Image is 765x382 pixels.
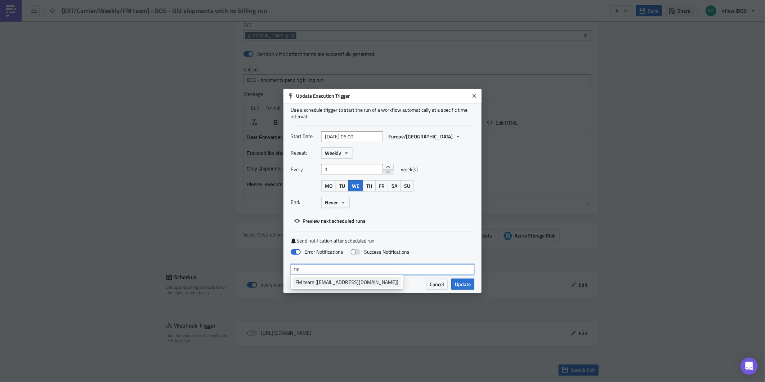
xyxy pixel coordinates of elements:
button: TU [336,180,349,191]
label: Error Notifications [291,249,343,255]
span: WE [352,182,359,190]
span: SU [404,182,410,190]
button: increment [383,164,394,170]
ul: selectable options [291,275,403,289]
input: YYYY-MM-DD HH:mm [321,131,383,142]
label: Start Date: [291,131,318,142]
span: Weekly [325,149,341,157]
label: Success Notifications [350,249,410,255]
span: week(s) [401,164,418,175]
span: Never [325,199,338,206]
button: Preview next scheduled runs [291,215,369,226]
p: Encosed file shows shipments which are not cleared via the iTMS billing run process. [3,19,344,25]
span: FR [379,182,385,190]
button: SU [401,180,414,191]
button: Update [451,279,474,290]
p: Please, execute the billing run as soon as possible. [3,50,344,56]
body: Rich Text Area. Press ALT-0 for help. [3,3,344,96]
span: Update [455,280,471,288]
input: Select em ail add ress [292,266,472,273]
button: FR [375,180,388,191]
p: Dear Forwarder, [3,3,344,9]
p: Only shipments with delivery date older than [DATE] are included. [3,35,344,40]
button: MO [321,180,336,191]
span: Preview next scheduled runs [303,217,366,225]
button: Close [469,90,480,101]
span: MO [325,182,332,190]
h6: Update Execution Trigger [296,93,469,99]
label: Every [291,164,318,175]
button: Never [321,197,350,208]
span: TU [339,182,345,190]
span: Cancel [430,280,444,288]
button: decrement [383,169,394,175]
label: Repeat: [291,147,318,158]
button: Europe/[GEOGRAPHIC_DATA] [385,131,465,142]
div: Use a schedule trigger to start the run of a workflow automatically at a specific time interval. [291,107,474,120]
span: SA [392,182,397,190]
label: Send notification after scheduled run [291,237,474,244]
span: TH [366,182,372,190]
div: Open Intercom Messenger [741,357,758,375]
button: SA [388,180,401,191]
button: WE [348,180,363,191]
div: FM team ([EMAIL_ADDRESS][DOMAIN_NAME]) [295,279,398,286]
label: End: [291,197,318,208]
button: Weekly [321,147,353,159]
button: Cancel [426,279,448,290]
button: TH [363,180,376,191]
span: Europe/[GEOGRAPHIC_DATA] [388,133,453,140]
